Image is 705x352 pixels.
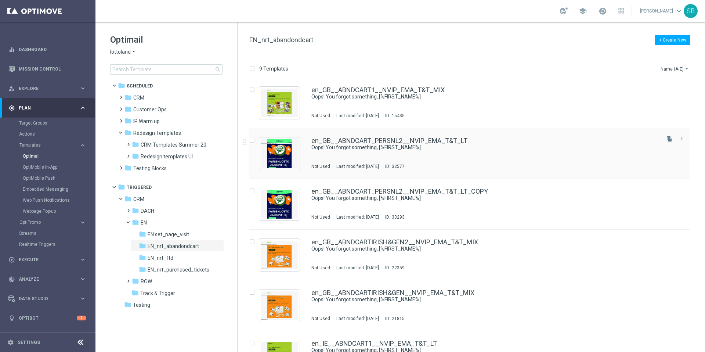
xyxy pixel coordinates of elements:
[148,231,189,238] span: EN set_page_visit
[8,256,15,263] i: play_circle_outline
[77,316,86,320] div: 2
[7,339,14,346] i: settings
[259,65,288,72] p: 9 Templates
[392,113,405,119] div: 15435
[19,59,86,79] a: Mission Control
[311,188,488,195] a: en_GB__ABNDCART_PERSNL2__NVIP_EMA_T&T_LT_COPY
[133,130,181,136] span: Redesign Templates
[8,105,79,111] div: Plan
[132,141,139,148] i: folder
[261,241,298,269] img: 22359.jpeg
[8,86,87,91] button: person_search Explore keyboard_arrow_right
[124,129,132,136] i: folder
[19,143,72,147] span: Templates
[8,257,87,263] button: play_circle_outline Execute keyboard_arrow_right
[8,276,87,282] button: track_changes Analyze keyboard_arrow_right
[311,296,659,303] div: Oops! You forgot something, [%FIRST_NAME%]
[249,36,313,44] span: EN_nrt_abandondcart
[333,164,382,169] div: Last modified: [DATE]
[311,113,330,119] div: Not Used
[242,179,704,230] div: Press SPACE to select this row.
[139,230,146,238] i: folder
[127,184,152,191] span: Triggered
[23,206,95,217] div: Webpage Pop-up
[684,66,690,72] i: arrow_drop_down
[23,197,76,203] a: Web Push Notifications
[8,47,87,53] button: equalizer Dashboard
[8,105,15,111] i: gps_fixed
[311,195,642,202] a: Oops! You forgot something, [%FIRST_NAME%]
[140,290,175,297] span: Track & Trigger
[19,106,79,110] span: Plan
[261,89,298,117] img: 15435.jpeg
[382,164,405,169] div: ID:
[79,104,86,111] i: keyboard_arrow_right
[127,83,153,89] span: Scheduled
[19,217,95,228] div: OptiPromo
[79,85,86,92] i: keyboard_arrow_right
[79,256,86,263] i: keyboard_arrow_right
[8,276,79,283] div: Analyze
[311,245,659,252] div: Oops! You forgot something, [%FIRST_NAME%]
[8,66,87,72] button: Mission Control
[141,278,152,285] span: ROW
[133,196,144,202] span: CRM
[19,120,76,126] a: Target Groups
[19,220,72,225] span: OptiPromo
[311,340,437,347] a: en_IE__ABNDCART1__NVIP_EMA_T&T_LT
[124,94,132,101] i: folder
[19,142,87,148] button: Templates keyboard_arrow_right
[141,208,154,214] span: DACH
[133,106,167,113] span: Customer Ops
[124,164,132,172] i: folder
[23,184,95,195] div: Embedded Messaging
[8,315,87,321] div: lightbulb Optibot 2
[8,276,15,283] i: track_changes
[665,134,674,144] button: file_copy
[311,214,330,220] div: Not Used
[8,295,79,302] div: Data Studio
[79,219,86,226] i: keyboard_arrow_right
[79,142,86,149] i: keyboard_arrow_right
[141,219,147,226] span: EN
[311,195,659,202] div: Oops! You forgot something, [%FIRST_NAME%]
[19,220,79,225] div: OptiPromo
[131,49,137,55] i: arrow_drop_down
[124,117,132,125] i: folder
[23,151,95,162] div: Optimail
[311,137,467,144] a: en_GB__ABNDCART_PERSNL2__NVIP_EMA_T&T_LT
[8,296,87,302] button: Data Studio keyboard_arrow_right
[23,153,76,159] a: Optimail
[19,129,95,140] div: Actions
[392,265,405,271] div: 22359
[19,140,95,217] div: Templates
[124,301,131,308] i: folder
[215,67,221,72] span: search
[8,46,15,53] i: equalizer
[392,214,405,220] div: 33293
[242,128,704,179] div: Press SPACE to select this row.
[311,144,659,151] div: Oops! You forgot something, [%FIRST_NAME%]
[8,105,87,111] button: gps_fixed Plan keyboard_arrow_right
[19,230,76,236] a: Streams
[660,64,690,73] button: Name (A-Z)arrow_drop_down
[23,175,76,181] a: OptiMobile Push
[311,93,659,100] div: Oops! You forgot something, [%FIRST_NAME%]
[311,144,642,151] a: Oops! You forgot something, [%FIRST_NAME%]
[124,105,132,113] i: folder
[19,143,79,147] div: Templates
[333,265,382,271] div: Last modified: [DATE]
[19,219,87,225] div: OptiPromo keyboard_arrow_right
[261,291,298,320] img: 21815.jpeg
[141,153,193,160] span: Redesign templates UI
[675,7,683,15] span: keyboard_arrow_down
[311,93,642,100] a: Oops! You forgot something, [%FIRST_NAME%]
[139,242,146,249] i: folder
[110,64,223,75] input: Search Template
[133,94,144,101] span: CRM
[23,195,95,206] div: Web Push Notifications
[132,152,139,160] i: folder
